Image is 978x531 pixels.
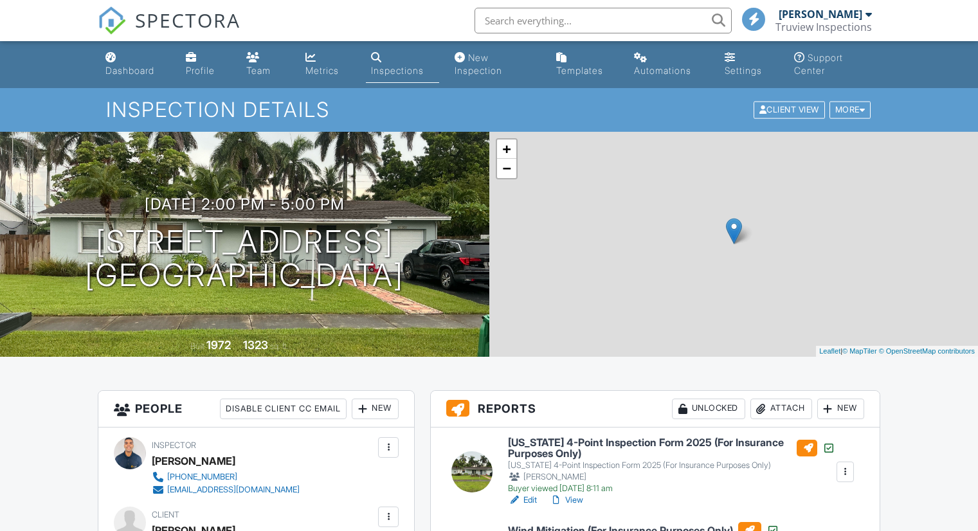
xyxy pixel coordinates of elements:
[789,46,878,83] a: Support Center
[556,65,603,76] div: Templates
[455,52,502,76] div: New Inspection
[152,451,235,471] div: [PERSON_NAME]
[181,46,231,83] a: Company Profile
[98,391,414,428] h3: People
[497,139,516,159] a: Zoom in
[829,102,871,119] div: More
[794,52,843,76] div: Support Center
[672,399,745,419] div: Unlocked
[105,65,154,76] div: Dashboard
[475,8,732,33] input: Search everything...
[551,46,619,83] a: Templates
[725,65,762,76] div: Settings
[720,46,778,83] a: Settings
[190,341,204,351] span: Built
[106,98,872,121] h1: Inspection Details
[842,347,877,355] a: © MapTiler
[352,399,399,419] div: New
[145,195,345,213] h3: [DATE] 2:00 pm - 5:00 pm
[775,21,872,33] div: Truview Inspections
[819,347,840,355] a: Leaflet
[634,65,691,76] div: Automations
[449,46,540,83] a: New Inspection
[508,471,835,483] div: [PERSON_NAME]
[135,6,240,33] span: SPECTORA
[752,104,828,114] a: Client View
[750,399,812,419] div: Attach
[206,338,231,352] div: 1972
[152,471,300,483] a: [PHONE_NUMBER]
[300,46,356,83] a: Metrics
[186,65,215,76] div: Profile
[85,225,404,293] h1: [STREET_ADDRESS] [GEOGRAPHIC_DATA]
[508,483,835,494] div: Buyer viewed [DATE] 8:11 am
[246,65,271,76] div: Team
[220,399,347,419] div: Disable Client CC Email
[508,437,835,460] h6: [US_STATE] 4-Point Inspection Form 2025 (For Insurance Purposes Only)
[431,391,880,428] h3: Reports
[98,17,240,44] a: SPECTORA
[508,494,537,507] a: Edit
[508,437,835,494] a: [US_STATE] 4-Point Inspection Form 2025 (For Insurance Purposes Only) [US_STATE] 4-Point Inspecti...
[497,159,516,178] a: Zoom out
[779,8,862,21] div: [PERSON_NAME]
[241,46,290,83] a: Team
[100,46,170,83] a: Dashboard
[879,347,975,355] a: © OpenStreetMap contributors
[817,399,864,419] div: New
[550,494,583,507] a: View
[270,341,288,351] span: sq. ft.
[167,485,300,495] div: [EMAIL_ADDRESS][DOMAIN_NAME]
[508,460,835,471] div: [US_STATE] 4-Point Inspection Form 2025 (For Insurance Purposes Only)
[629,46,709,83] a: Automations (Basic)
[167,472,237,482] div: [PHONE_NUMBER]
[152,510,179,519] span: Client
[243,338,268,352] div: 1323
[305,65,339,76] div: Metrics
[152,440,196,450] span: Inspector
[754,102,825,119] div: Client View
[371,65,424,76] div: Inspections
[366,46,439,83] a: Inspections
[152,483,300,496] a: [EMAIL_ADDRESS][DOMAIN_NAME]
[98,6,126,35] img: The Best Home Inspection Software - Spectora
[816,346,978,357] div: |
